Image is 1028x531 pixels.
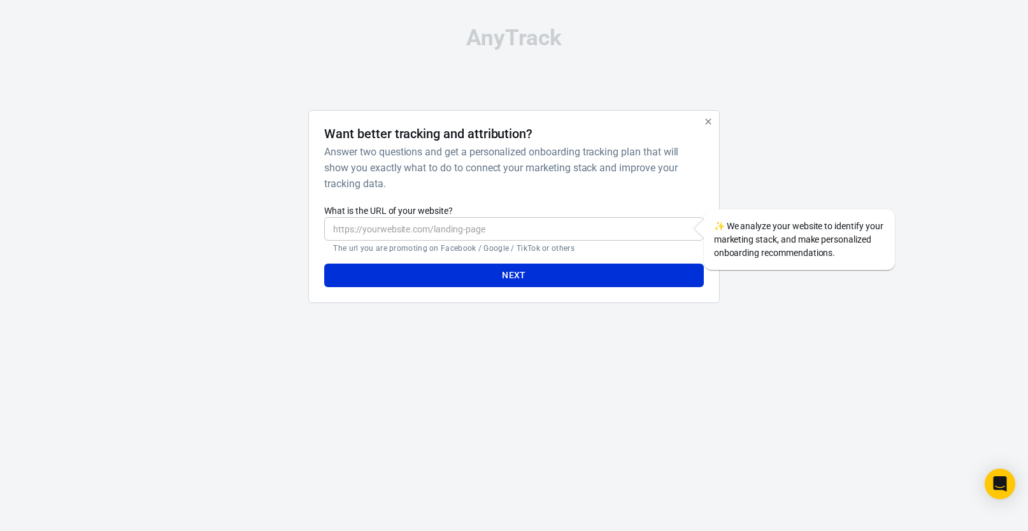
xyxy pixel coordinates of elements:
[985,469,1015,499] div: Open Intercom Messenger
[324,217,703,241] input: https://yourwebsite.com/landing-page
[333,243,694,253] p: The url you are promoting on Facebook / Google / TikTok or others
[324,144,698,192] h6: Answer two questions and get a personalized onboarding tracking plan that will show you exactly w...
[196,27,832,49] div: AnyTrack
[324,264,703,287] button: Next
[324,204,703,217] label: What is the URL of your website?
[324,126,532,141] h4: Want better tracking and attribution?
[714,221,725,231] span: sparkles
[704,209,895,270] div: We analyze your website to identify your marketing stack, and make personalized onboarding recomm...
